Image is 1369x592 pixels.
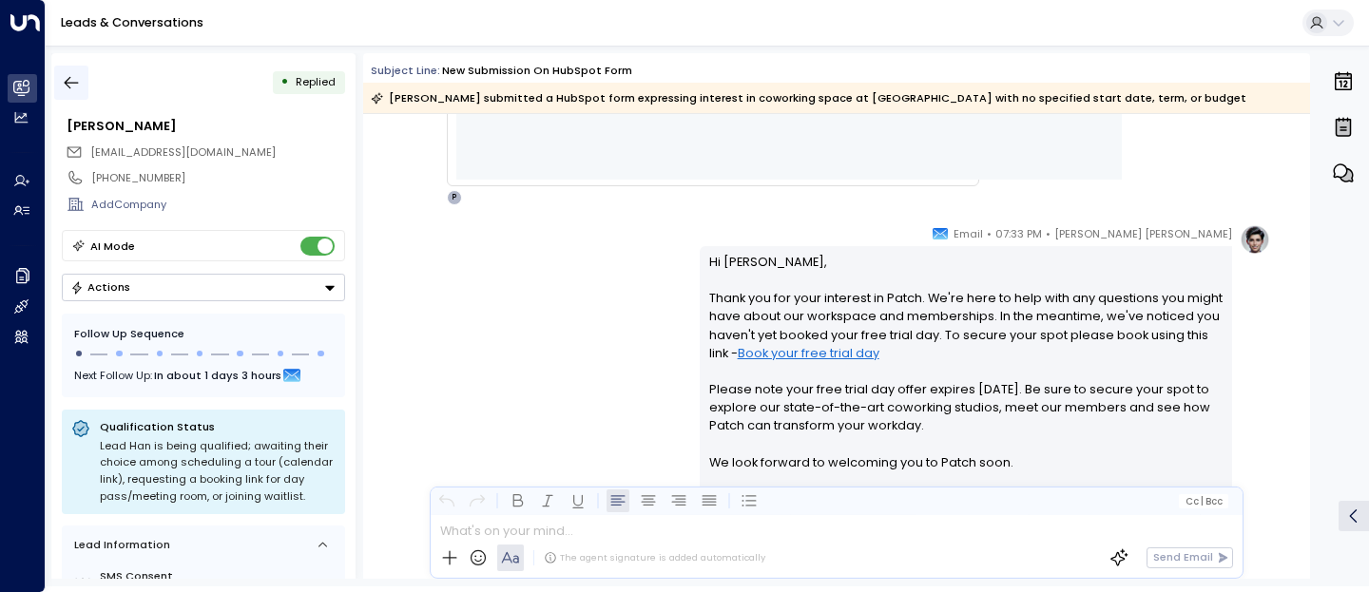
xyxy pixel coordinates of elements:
[296,74,336,89] span: Replied
[442,63,632,79] div: New submission on HubSpot Form
[738,344,879,362] a: Book your free trial day
[544,551,765,564] div: The agent signature is added automatically
[709,253,1224,489] p: Hi [PERSON_NAME], Thank you for your interest in Patch. We're here to help with any questions you...
[100,438,336,505] div: Lead Han is being qualified; awaiting their choice among scheduling a tour (calendar link), reque...
[1240,224,1270,255] img: profile-logo.png
[954,224,983,243] span: Email
[67,117,344,135] div: [PERSON_NAME]
[62,274,345,301] button: Actions
[1201,496,1204,506] span: |
[74,326,333,342] div: Follow Up Sequence
[61,14,203,30] a: Leads & Conversations
[371,88,1246,107] div: [PERSON_NAME] submitted a HubSpot form expressing interest in coworking space at [GEOGRAPHIC_DATA...
[68,537,170,553] div: Lead Information
[154,365,281,386] span: In about 1 days 3 hours
[466,489,489,512] button: Redo
[987,224,992,243] span: •
[90,144,276,160] span: [EMAIL_ADDRESS][DOMAIN_NAME]
[91,170,344,186] div: [PHONE_NUMBER]
[70,280,130,294] div: Actions
[1179,494,1228,508] button: Cc|Bcc
[1186,496,1223,506] span: Cc Bcc
[100,419,336,434] p: Qualification Status
[90,144,276,161] span: hannumimi@yahoo.co.uk
[280,68,289,96] div: •
[995,224,1042,243] span: 07:33 PM
[1046,224,1051,243] span: •
[90,237,135,256] div: AI Mode
[371,63,440,78] span: Subject Line:
[74,365,333,386] div: Next Follow Up:
[1054,224,1232,243] span: [PERSON_NAME] [PERSON_NAME]
[435,489,458,512] button: Undo
[100,568,338,584] label: SMS Consent
[62,274,345,301] div: Button group with a nested menu
[91,197,344,213] div: AddCompany
[447,190,462,205] div: P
